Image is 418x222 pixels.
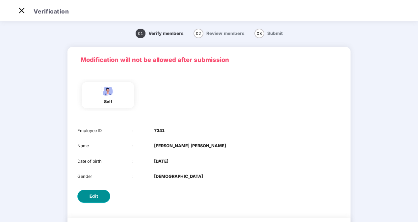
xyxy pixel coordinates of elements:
div: : [132,127,154,134]
b: [DATE] [154,158,169,165]
div: self [100,98,116,105]
span: Submit [267,31,283,36]
span: Review members [206,31,245,36]
div: : [132,158,154,165]
b: 7341 [154,127,165,134]
div: : [132,173,154,180]
p: Modification will not be allowed after submission [81,55,337,65]
span: Edit [90,193,98,200]
div: Gender [77,173,132,180]
div: Employee ID [77,127,132,134]
span: Verify members [148,31,184,36]
div: : [132,143,154,149]
span: 01 [136,29,145,38]
b: [PERSON_NAME] [PERSON_NAME] [154,143,226,149]
div: Name [77,143,132,149]
img: svg+xml;base64,PHN2ZyBpZD0iRW1wbG95ZWVfbWFsZSIgeG1sbnM9Imh0dHA6Ly93d3cudzMub3JnLzIwMDAvc3ZnIiB3aW... [100,85,116,97]
button: Edit [77,190,110,203]
div: Date of birth [77,158,132,165]
span: 02 [194,29,203,38]
span: 03 [254,29,264,38]
b: [DEMOGRAPHIC_DATA] [154,173,203,180]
